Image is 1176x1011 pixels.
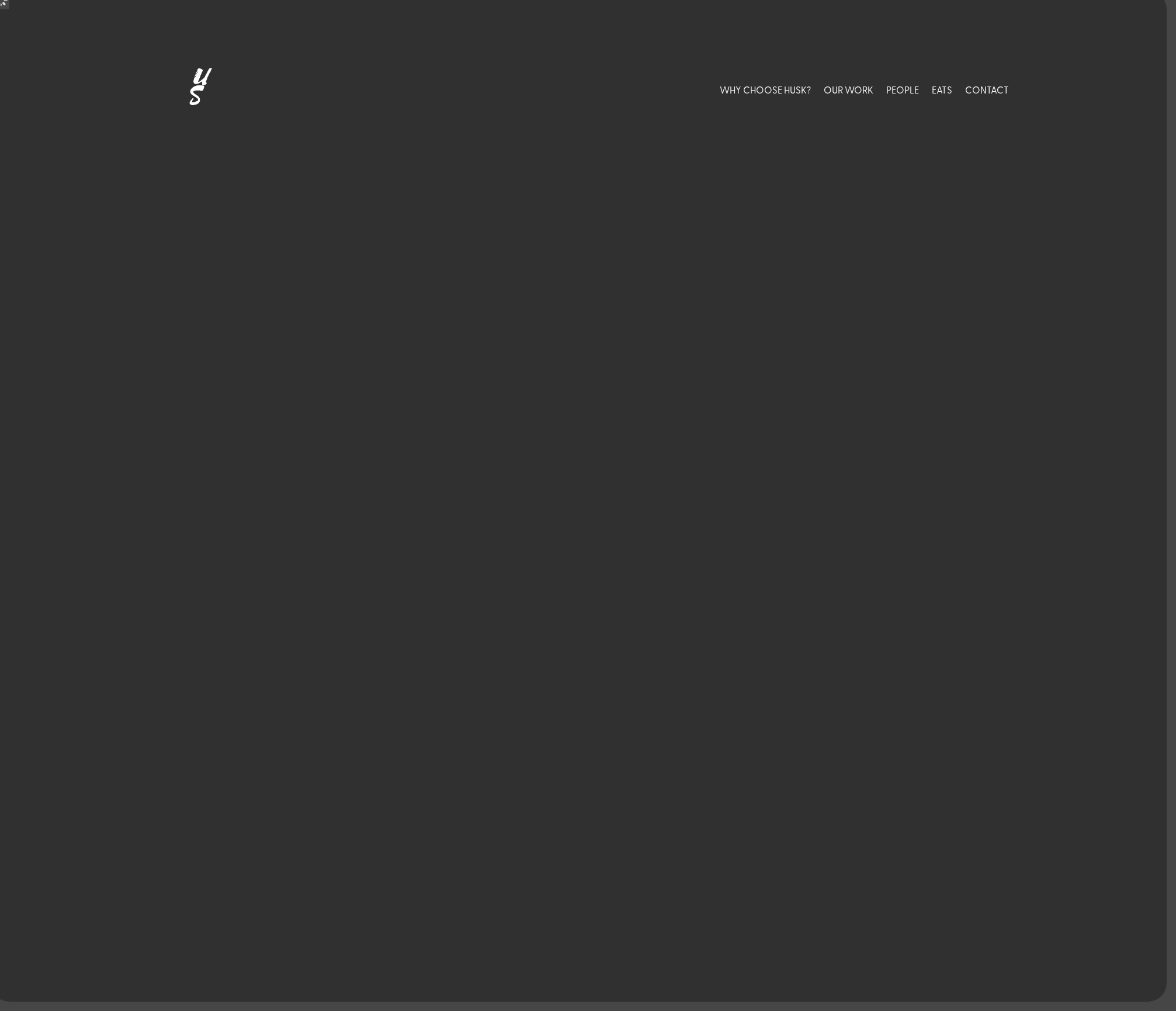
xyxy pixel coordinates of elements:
[824,63,873,115] a: OUR WORK
[965,63,1009,115] a: CONTACT
[886,63,919,115] a: PEOPLE
[720,63,811,115] a: WHY CHOOSE HUSK?
[932,63,952,115] a: EATS
[168,63,232,115] img: Husk logo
